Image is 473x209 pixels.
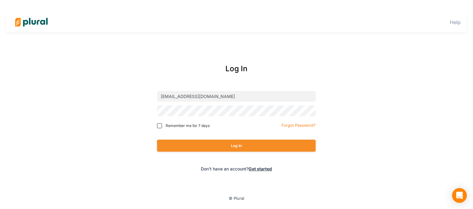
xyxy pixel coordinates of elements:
input: Email address [157,91,316,102]
span: Remember me for 7 days [166,123,210,129]
a: Get started [249,166,272,171]
img: Logo for Plural [10,11,53,33]
div: Log In [131,63,342,74]
button: Log In [157,140,316,152]
a: Help [450,19,461,25]
div: Don't have an account? [131,166,342,172]
input: Remember me for 7 days [157,123,162,128]
a: Forgot Password? [281,122,316,128]
small: Forgot Password? [281,123,316,128]
div: Open Intercom Messenger [452,188,467,203]
small: © Plural [229,196,244,201]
